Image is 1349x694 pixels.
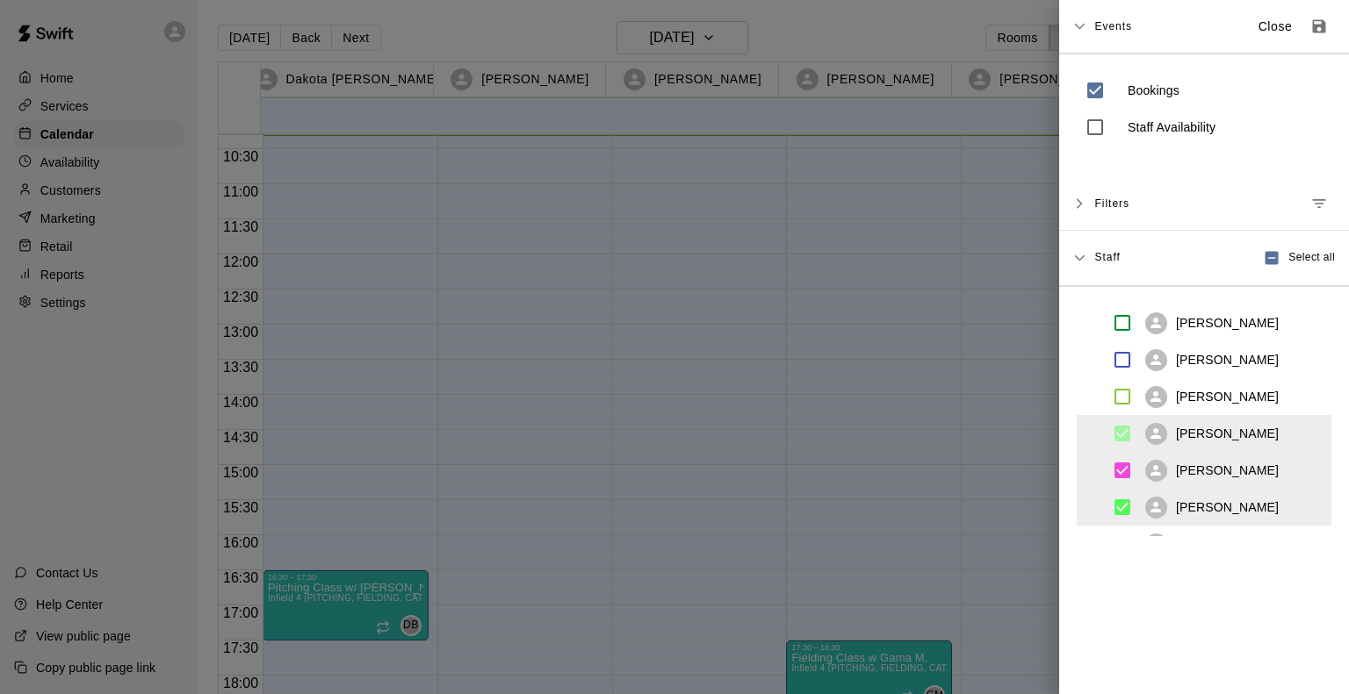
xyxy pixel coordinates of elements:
span: Staff [1094,249,1120,263]
div: FiltersManage filters [1059,177,1349,231]
p: [PERSON_NAME] [1176,425,1279,442]
div: StaffSelect all [1059,231,1349,286]
button: Save as default view [1303,11,1335,42]
p: [PERSON_NAME] [1176,351,1279,368]
button: Manage filters [1303,188,1335,219]
span: Filters [1094,188,1129,219]
ul: swift facility view [1077,304,1331,536]
span: Events [1094,11,1132,42]
p: [PERSON_NAME] [1176,461,1279,479]
p: [PERSON_NAME] [1176,314,1279,332]
p: Staff Availability [1128,118,1216,136]
button: Close sidebar [1247,12,1303,41]
p: [PERSON_NAME] [1176,498,1279,516]
span: Select all [1288,249,1335,267]
p: [PERSON_NAME] [1176,388,1279,405]
p: [PERSON_NAME] [1176,535,1279,553]
p: Bookings [1128,82,1179,99]
p: Close [1259,18,1293,36]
